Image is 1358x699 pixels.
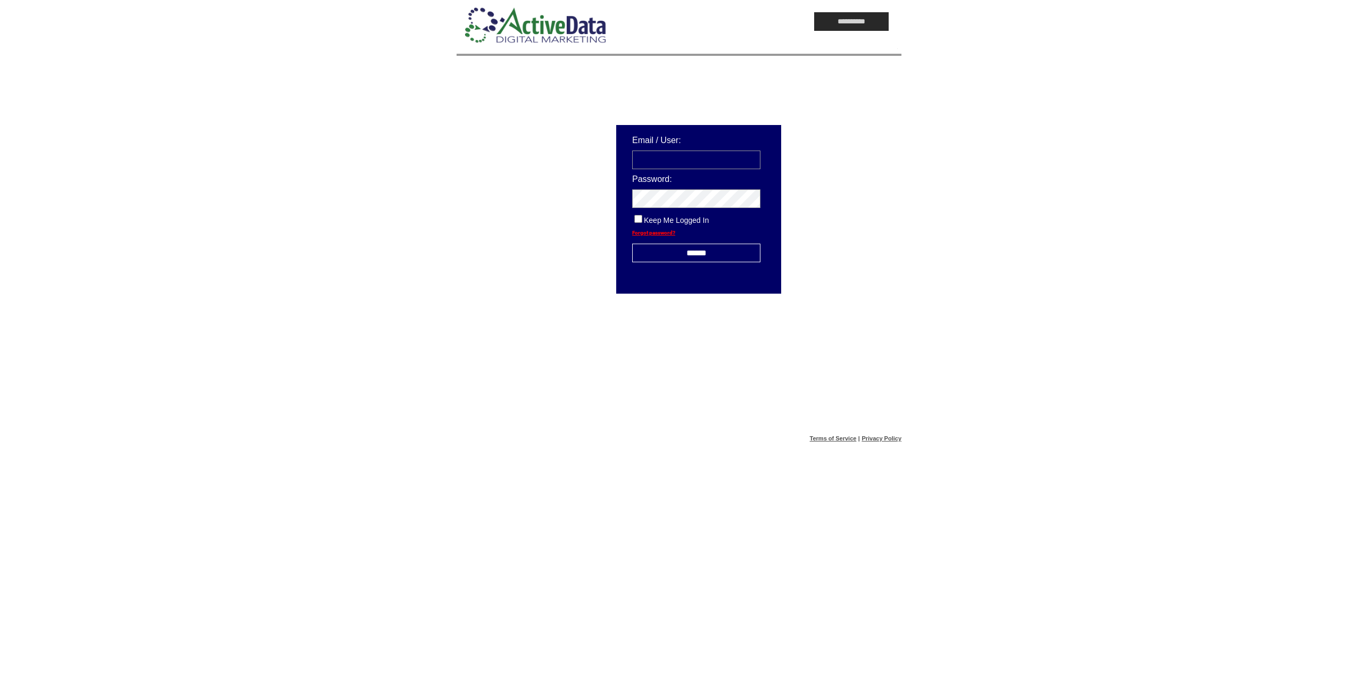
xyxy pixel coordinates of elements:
a: Privacy Policy [862,435,901,442]
span: Password: [632,174,672,184]
span: Keep Me Logged In [644,216,709,224]
span: Email / User: [632,136,681,145]
img: transparent.png;jsessionid=D781D13898E955BB3CF3F5F13CB8A5E1 [812,320,865,334]
a: Forgot password? [632,230,675,236]
span: | [858,435,860,442]
a: Terms of Service [810,435,857,442]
